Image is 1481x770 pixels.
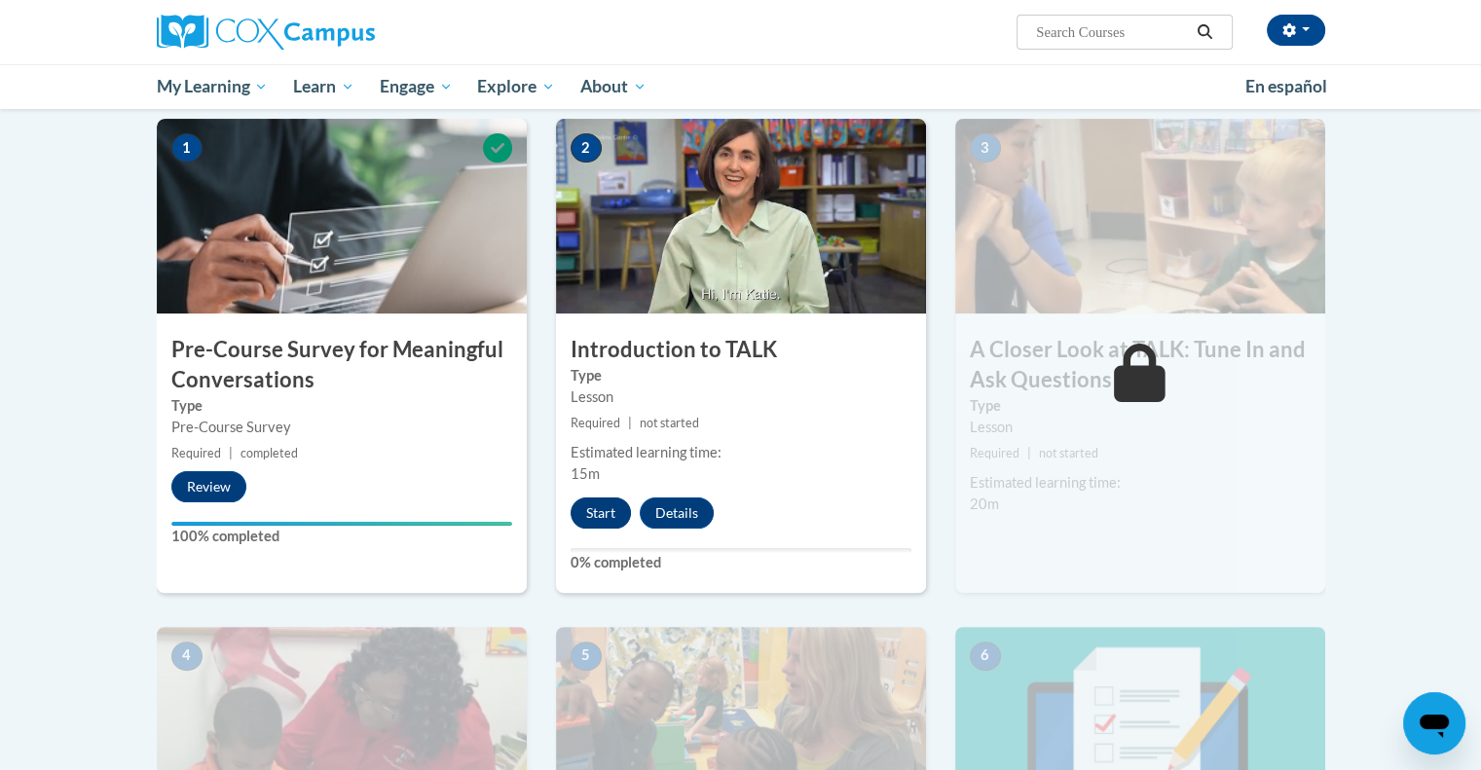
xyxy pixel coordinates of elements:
button: Account Settings [1267,15,1325,46]
span: About [580,75,647,98]
div: Main menu [128,64,1354,109]
span: 4 [171,642,203,671]
span: Required [970,446,1019,460]
span: Required [571,416,620,430]
h3: A Closer Look at TALK: Tune In and Ask Questions [955,335,1325,395]
button: Search [1190,20,1219,44]
span: 15m [571,465,600,482]
iframe: Button to launch messaging window [1403,692,1465,754]
span: | [628,416,632,430]
a: Learn [280,64,367,109]
div: Your progress [171,522,512,526]
span: 3 [970,133,1001,163]
span: My Learning [156,75,268,98]
button: Details [640,497,714,529]
span: | [229,446,233,460]
img: Cox Campus [157,15,375,50]
a: My Learning [144,64,281,109]
span: Explore [477,75,555,98]
div: Pre-Course Survey [171,417,512,438]
label: 0% completed [571,552,911,573]
span: completed [241,446,298,460]
span: 6 [970,642,1001,671]
div: Lesson [970,417,1311,438]
label: Type [970,395,1311,417]
span: Learn [293,75,354,98]
label: 100% completed [171,526,512,547]
a: Engage [367,64,465,109]
span: 1 [171,133,203,163]
span: not started [640,416,699,430]
a: En español [1233,66,1340,107]
a: Explore [464,64,568,109]
button: Start [571,497,631,529]
div: Estimated learning time: [970,472,1311,494]
h3: Introduction to TALK [556,335,926,365]
div: Lesson [571,386,911,408]
label: Type [571,365,911,386]
button: Review [171,471,246,502]
span: Required [171,446,221,460]
span: | [1027,446,1031,460]
img: Course Image [955,119,1325,313]
span: 2 [571,133,602,163]
img: Course Image [556,119,926,313]
label: Type [171,395,512,417]
span: En español [1245,76,1327,96]
h3: Pre-Course Survey for Meaningful Conversations [157,335,527,395]
span: 5 [571,642,602,671]
img: Course Image [157,119,527,313]
input: Search Courses [1034,20,1190,44]
div: Estimated learning time: [571,442,911,463]
span: Engage [380,75,453,98]
a: Cox Campus [157,15,527,50]
span: not started [1039,446,1098,460]
a: About [568,64,659,109]
span: 20m [970,495,999,512]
